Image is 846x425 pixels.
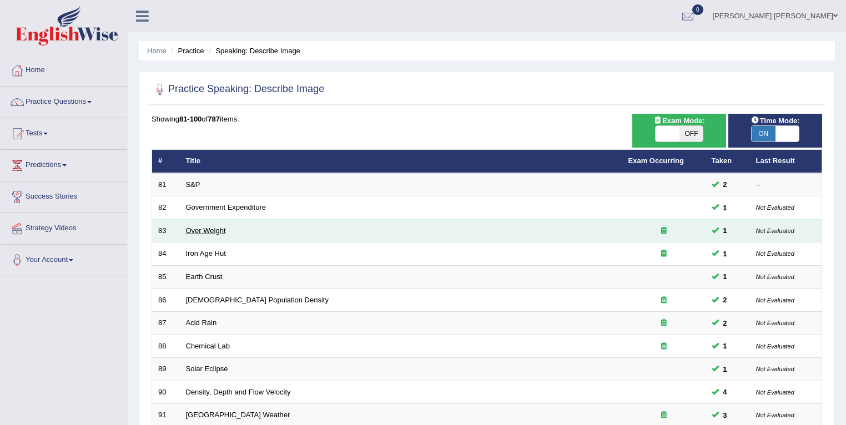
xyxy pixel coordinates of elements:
span: You can still take this question [719,317,732,329]
a: Home [147,47,167,55]
span: You can still take this question [719,248,732,260]
a: Over Weight [186,226,226,235]
td: 90 [152,381,180,404]
a: Solar Eclipse [186,365,228,373]
small: Not Evaluated [756,227,794,234]
div: Exam occurring question [628,410,699,421]
div: Exam occurring question [628,318,699,328]
li: Speaking: Describe Image [206,45,300,56]
div: Exam occurring question [628,249,699,259]
a: Tests [1,118,127,146]
li: Practice [168,45,204,56]
div: Exam occurring question [628,295,699,306]
b: 81-100 [179,115,202,123]
span: You can still take this question [719,271,732,282]
small: Not Evaluated [756,343,794,350]
a: Home [1,55,127,83]
a: Earth Crust [186,272,223,281]
div: Showing of items. [152,114,822,124]
span: ON [752,126,775,141]
span: OFF [679,126,703,141]
a: [GEOGRAPHIC_DATA] Weather [186,411,290,419]
b: 787 [208,115,220,123]
a: Strategy Videos [1,213,127,241]
div: Exam occurring question [628,226,699,236]
span: You can still take this question [719,363,732,375]
td: 84 [152,242,180,266]
th: Taken [706,150,750,173]
small: Not Evaluated [756,389,794,396]
th: Last Result [750,150,822,173]
td: 86 [152,289,180,312]
th: # [152,150,180,173]
a: Iron Age Hut [186,249,226,257]
span: You can still take this question [719,225,732,236]
a: Density, Depth and Flow Velocity [186,388,291,396]
h2: Practice Speaking: Describe Image [152,81,324,98]
span: You can still take this question [719,202,732,214]
a: Your Account [1,245,127,272]
small: Not Evaluated [756,366,794,372]
span: You can still take this question [719,179,732,190]
span: 0 [692,4,703,15]
a: Chemical Lab [186,342,230,350]
span: Exam Mode: [649,115,709,127]
span: Time Mode: [747,115,804,127]
td: 88 [152,335,180,358]
a: Exam Occurring [628,156,684,165]
div: Exam occurring question [628,341,699,352]
small: Not Evaluated [756,274,794,280]
small: Not Evaluated [756,250,794,257]
a: Acid Rain [186,318,217,327]
td: 89 [152,358,180,381]
a: Practice Questions [1,87,127,114]
span: You can still take this question [719,386,732,398]
div: Show exams occurring in exams [632,114,726,148]
span: You can still take this question [719,409,732,421]
a: Success Stories [1,181,127,209]
a: S&P [186,180,200,189]
a: Predictions [1,150,127,178]
td: 87 [152,312,180,335]
small: Not Evaluated [756,204,794,211]
td: 82 [152,196,180,220]
td: 83 [152,219,180,242]
div: – [756,180,816,190]
small: Not Evaluated [756,412,794,418]
td: 81 [152,173,180,196]
th: Title [180,150,622,173]
a: Government Expenditure [186,203,266,211]
a: [DEMOGRAPHIC_DATA] Population Density [186,296,329,304]
small: Not Evaluated [756,297,794,303]
span: You can still take this question [719,294,732,306]
td: 85 [152,266,180,289]
small: Not Evaluated [756,320,794,326]
span: You can still take this question [719,340,732,352]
